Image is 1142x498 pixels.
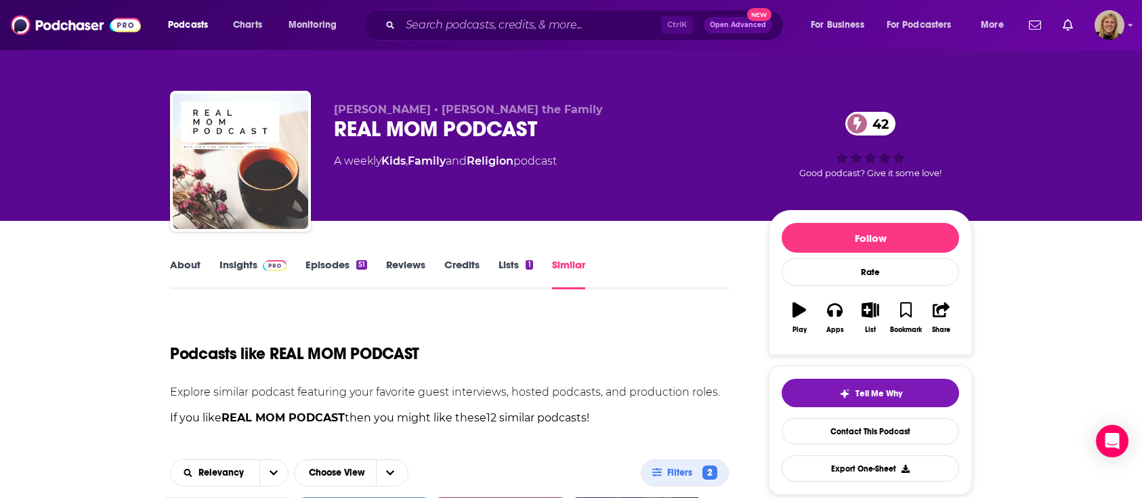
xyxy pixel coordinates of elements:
button: open menu [878,14,971,36]
p: Explore similar podcast featuring your favorite guest interviews, hosted podcasts, and production... [170,386,729,398]
span: More [981,16,1004,35]
button: open menu [971,14,1021,36]
div: List [865,326,876,334]
span: , [406,154,408,167]
div: Apps [826,326,844,334]
a: Show notifications dropdown [1057,14,1078,37]
span: Monitoring [289,16,337,35]
img: tell me why sparkle [839,388,850,399]
span: Filters [667,468,698,478]
button: Filters2 [641,459,729,486]
img: REAL MOM PODCAST [173,94,308,229]
div: Bookmark [890,326,922,334]
button: tell me why sparkleTell Me Why [782,379,959,407]
span: Ctrl K [661,16,693,34]
button: open menu [801,14,881,36]
span: For Business [811,16,864,35]
div: Play [792,326,807,334]
span: Relevancy [198,468,249,478]
button: Bookmark [888,293,923,342]
a: Lists1 [499,258,532,289]
span: New [747,8,771,21]
img: Podchaser - Follow, Share and Rate Podcasts [11,12,141,38]
div: Search podcasts, credits, & more... [376,9,797,41]
span: Choose View [298,461,376,484]
a: Similar [552,258,585,289]
a: Charts [224,14,270,36]
a: About [170,258,200,289]
a: InsightsPodchaser Pro [219,258,287,289]
a: Reviews [386,258,425,289]
button: Follow [782,223,959,253]
span: Open Advanced [710,22,766,28]
a: Family [408,154,446,167]
span: Good podcast? Give it some love! [799,168,942,178]
div: Open Intercom Messenger [1096,425,1128,457]
div: A weekly podcast [334,153,557,169]
a: Kids [381,154,406,167]
span: Podcasts [168,16,208,35]
button: open menu [279,14,354,36]
div: 1 [526,260,532,270]
h2: Choose View [294,459,417,486]
span: [PERSON_NAME] • [PERSON_NAME] the Family [334,103,603,116]
button: Apps [817,293,852,342]
button: Export One-Sheet [782,455,959,482]
span: Logged in as avansolkema [1095,10,1124,40]
span: Charts [233,16,262,35]
button: List [853,293,888,342]
button: open menu [158,14,226,36]
button: Open AdvancedNew [704,17,772,33]
button: open menu [259,460,288,486]
div: 42Good podcast? Give it some love! [769,103,972,187]
button: Show profile menu [1095,10,1124,40]
img: Podchaser Pro [263,260,287,271]
button: open menu [171,468,259,478]
span: 2 [702,465,717,480]
p: If you like then you might like these 12 similar podcasts ! [170,409,729,427]
span: and [446,154,467,167]
a: Contact This Podcast [782,418,959,444]
button: Play [782,293,817,342]
div: 51 [356,260,367,270]
h1: Podcasts like REAL MOM PODCAST [170,344,419,364]
span: For Podcasters [887,16,952,35]
h2: Choose List sort [170,459,289,486]
a: Credits [444,258,480,289]
input: Search podcasts, credits, & more... [400,14,661,36]
a: Religion [467,154,513,167]
span: 42 [859,112,895,136]
img: User Profile [1095,10,1124,40]
a: 42 [845,112,895,136]
div: Share [932,326,950,334]
strong: REAL MOM PODCAST [221,411,345,424]
div: Rate [782,258,959,286]
button: Choose View [294,459,408,486]
span: Tell Me Why [855,388,902,399]
a: Episodes51 [305,258,367,289]
a: Show notifications dropdown [1023,14,1046,37]
button: Share [924,293,959,342]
